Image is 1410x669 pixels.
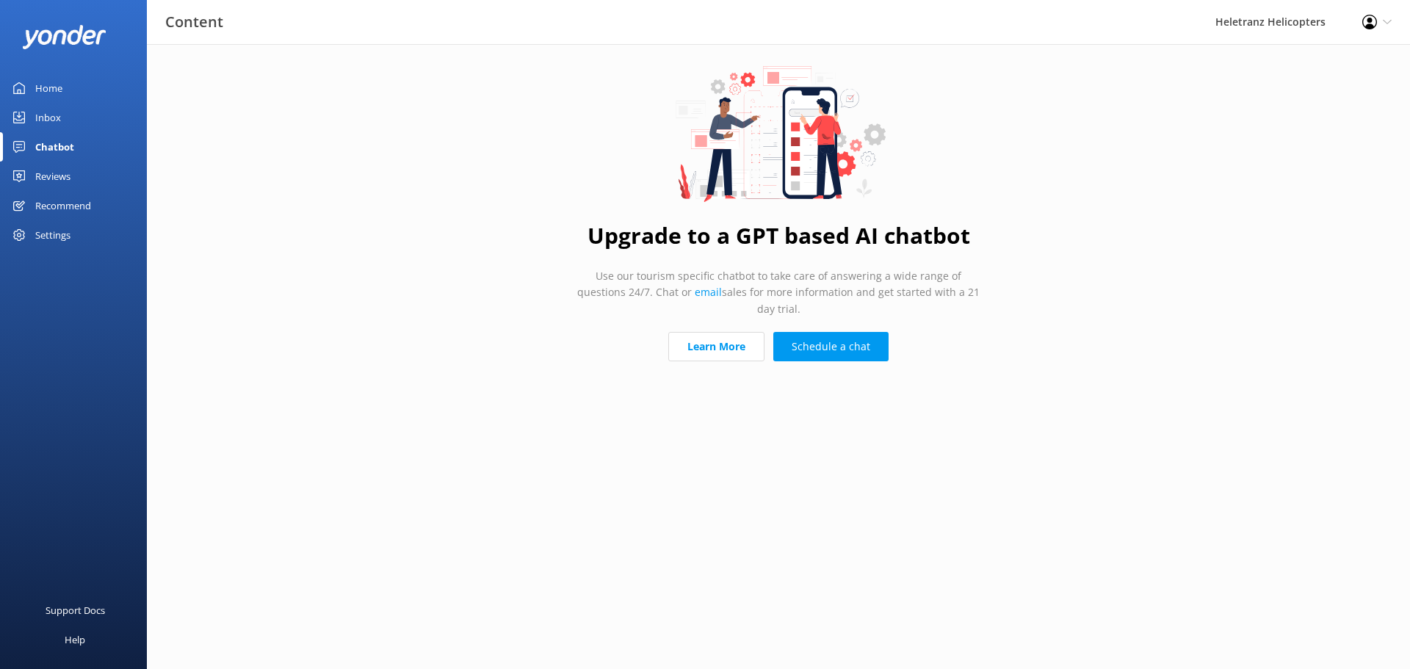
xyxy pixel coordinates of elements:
div: Reviews [35,162,70,191]
div: Recommend [35,191,91,220]
div: Settings [35,220,70,250]
div: Chatbot [35,132,74,162]
a: Learn More [668,332,764,361]
a: Schedule a chat [773,332,889,361]
h1: Upgrade to a GPT based AI chatbot [587,218,970,253]
div: Inbox [35,103,61,132]
img: yonder-white-logo.png [22,25,106,49]
h3: Content [165,10,223,34]
a: email [695,285,722,299]
div: Help [65,625,85,654]
p: Use our tourism specific chatbot to take care of answering a wide range of questions 24/7. Chat o... [576,268,981,317]
div: Home [35,73,62,103]
div: Support Docs [46,596,105,625]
